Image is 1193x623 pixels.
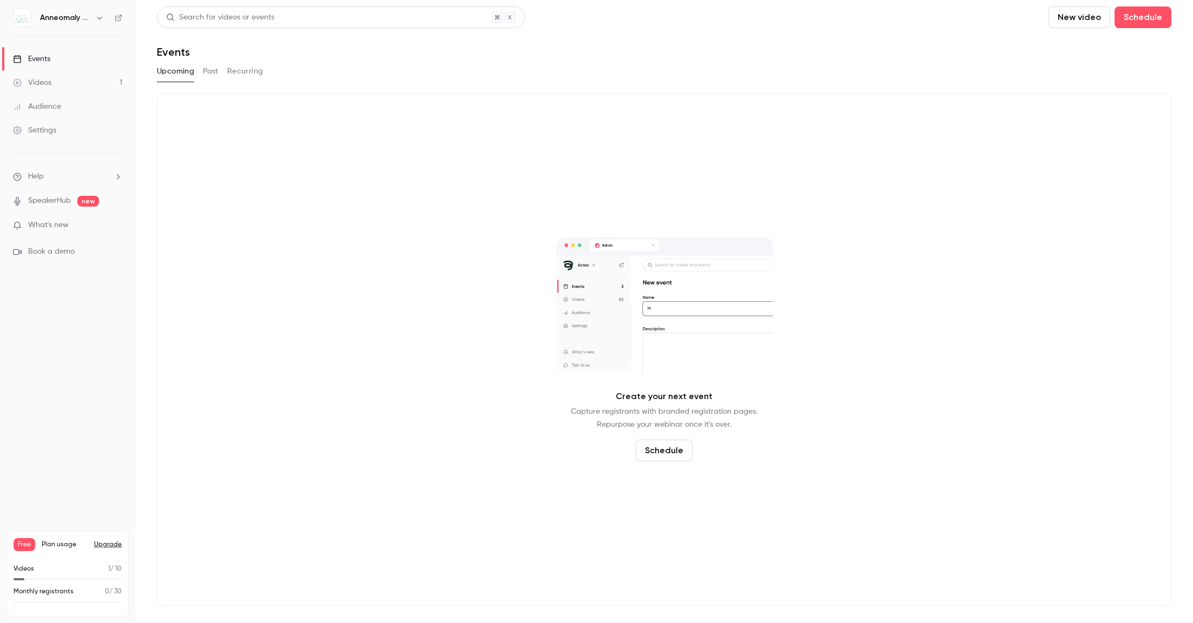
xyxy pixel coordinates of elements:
p: Monthly registrants [14,587,74,597]
img: Anneomaly Digital [14,9,31,26]
p: / 30 [105,587,122,597]
button: Past [203,63,219,80]
p: Capture registrants with branded registration pages. Repurpose your webinar once it's over. [571,405,757,431]
li: help-dropdown-opener [13,171,122,182]
span: Free [14,538,35,551]
span: 0 [105,588,109,595]
h1: Events [157,45,190,58]
span: new [77,196,99,207]
p: Create your next event [616,390,713,403]
span: 1 [108,566,110,572]
p: Videos [14,564,34,574]
span: Plan usage [42,540,88,549]
div: Audience [13,101,61,112]
button: Recurring [227,63,263,80]
p: / 10 [108,564,122,574]
button: New video [1049,6,1110,28]
div: Search for videos or events [166,12,274,23]
a: SpeakerHub [28,195,71,207]
div: Settings [13,125,56,136]
div: Videos [13,77,51,88]
button: Upgrade [94,540,122,549]
span: What's new [28,220,69,231]
button: Schedule [636,440,693,461]
span: Help [28,171,44,182]
button: Upcoming [157,63,194,80]
h6: Anneomaly Digital [40,12,91,23]
div: Events [13,54,50,64]
iframe: Noticeable Trigger [109,221,122,230]
button: Schedule [1115,6,1171,28]
span: Book a demo [28,246,75,257]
